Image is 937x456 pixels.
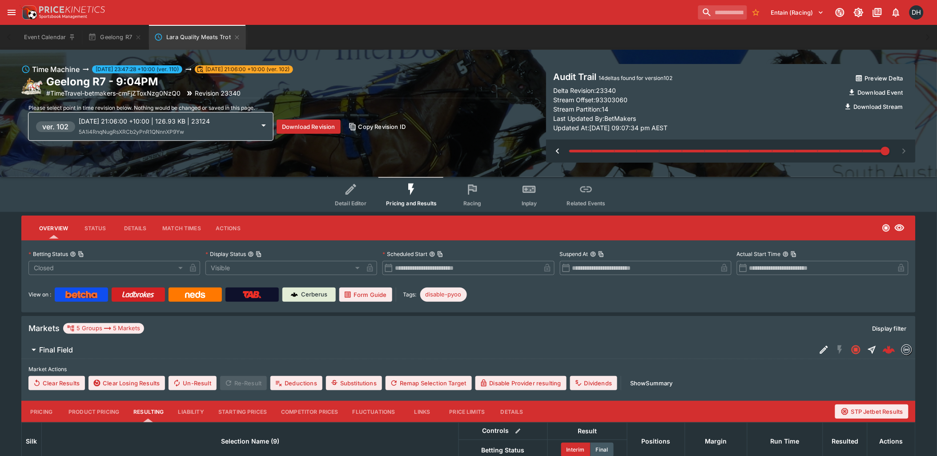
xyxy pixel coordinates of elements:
span: Racing [463,200,482,207]
button: Download Event [844,85,909,100]
div: 62bf5c1e-d3cb-49f6-8f6c-5dc8430709eb [883,344,895,356]
button: Competitor Prices [274,401,346,422]
button: Toggle light/dark mode [851,4,867,20]
button: Disable Provider resulting [475,376,567,390]
span: 14 deltas found for version 102 [599,75,672,81]
img: Ladbrokes [122,291,154,298]
button: SGM Disabled [832,342,848,358]
input: search [698,5,747,20]
div: Closed [28,261,186,275]
span: disable-pyoo [420,290,467,299]
div: betmakers [901,344,912,355]
img: harness_racing.png [21,76,43,97]
div: Betting Target: cerberus [420,288,467,302]
button: Remap Selection Target [386,376,472,390]
svg: Closed [851,344,861,355]
button: Deductions [270,376,322,390]
button: Product Pricing [61,401,126,422]
button: Documentation [869,4,885,20]
button: Notifications [888,4,904,20]
span: Inplay [522,200,537,207]
button: Event Calendar [19,25,81,50]
label: View on : [28,288,51,302]
p: Revision 23340 [195,88,241,98]
button: Substitutions [326,376,382,390]
h6: Final Field [39,345,73,355]
button: Clear Losing Results [88,376,165,390]
button: Display StatusCopy To Clipboard [248,251,254,257]
p: Delta Revision: 23340 [553,86,616,95]
button: Select Tenant [766,5,829,20]
a: Form Guide [339,288,392,302]
button: Dividends [570,376,617,390]
button: Lara Quality Meats Trot [149,25,246,50]
button: Clear Results [28,376,85,390]
button: No Bookmarks [749,5,763,20]
button: Closed [848,342,864,358]
img: Betcha [65,291,97,298]
button: Scheduled StartCopy To Clipboard [429,251,435,257]
button: Overview [32,217,75,239]
button: Geelong R7 [83,25,147,50]
button: Suspend AtCopy To Clipboard [590,251,596,257]
img: PriceKinetics [39,6,105,13]
span: Related Events [567,200,606,207]
button: Actual Start TimeCopy To Clipboard [783,251,789,257]
img: logo-cerberus--red.svg [883,344,895,356]
h6: Time Machine [32,64,80,75]
img: Sportsbook Management [39,15,87,19]
p: [DATE] 21:06:00 +10:00 | 126.93 KB | 23124 [79,116,255,126]
svg: Visible [894,223,905,233]
button: Betting StatusCopy To Clipboard [70,251,76,257]
p: Betting Status [28,250,68,258]
button: Connected to PK [832,4,848,20]
button: Copy To Clipboard [791,251,797,257]
img: Cerberus [291,291,298,298]
label: Market Actions [28,363,909,376]
button: STP Jetbet Results [835,404,909,419]
button: Details [115,217,155,239]
h4: Audit Trail [553,71,839,83]
span: Detail Editor [335,200,366,207]
th: Result [547,423,627,440]
button: Match Times [155,217,208,239]
p: Scheduled Start [382,250,427,258]
button: Starting Prices [211,401,274,422]
span: [DATE] 23:47:28 +10:00 (ver. 110) [92,65,182,73]
button: Copy Revision ID [344,120,411,134]
span: Please select point in time revision below. Nothing would be changed or saved in this page. [28,104,255,111]
span: Pricing and Results [386,200,437,207]
img: Neds [185,291,205,298]
div: 5 Groups 5 Markets [67,323,141,334]
button: Copy To Clipboard [598,251,604,257]
a: 62bf5c1e-d3cb-49f6-8f6c-5dc8430709eb [880,341,898,359]
button: Download Stream [840,100,909,114]
p: Suspend At [560,250,588,258]
img: PriceKinetics Logo [20,4,37,21]
button: Straight [864,342,880,358]
button: Download Revision [277,120,341,134]
button: Preview Delta [851,71,909,85]
p: Actual Start Time [737,250,781,258]
button: Actions [208,217,248,239]
th: Controls [458,423,547,440]
a: Cerberus [282,288,336,302]
button: Display filter [867,321,912,336]
div: Event type filters [322,177,615,212]
div: David Howard [909,5,924,20]
button: ShowSummary [625,376,678,390]
button: Price Limits [442,401,492,422]
span: 5A1i4RnqNugRsXRCb2yPnR1QNnnXP9Yw [79,128,184,135]
button: Copy To Clipboard [256,251,262,257]
button: Final Field [21,341,816,359]
label: Tags: [403,288,417,302]
h6: ver. 102 [43,121,69,132]
button: Fluctuations [346,401,402,422]
button: Links [402,401,442,422]
h2: Copy To Clipboard [46,75,241,88]
button: Liability [171,401,211,422]
button: Un-Result [169,376,216,390]
span: Betting Status [472,445,535,456]
button: Bulk edit [512,425,524,437]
